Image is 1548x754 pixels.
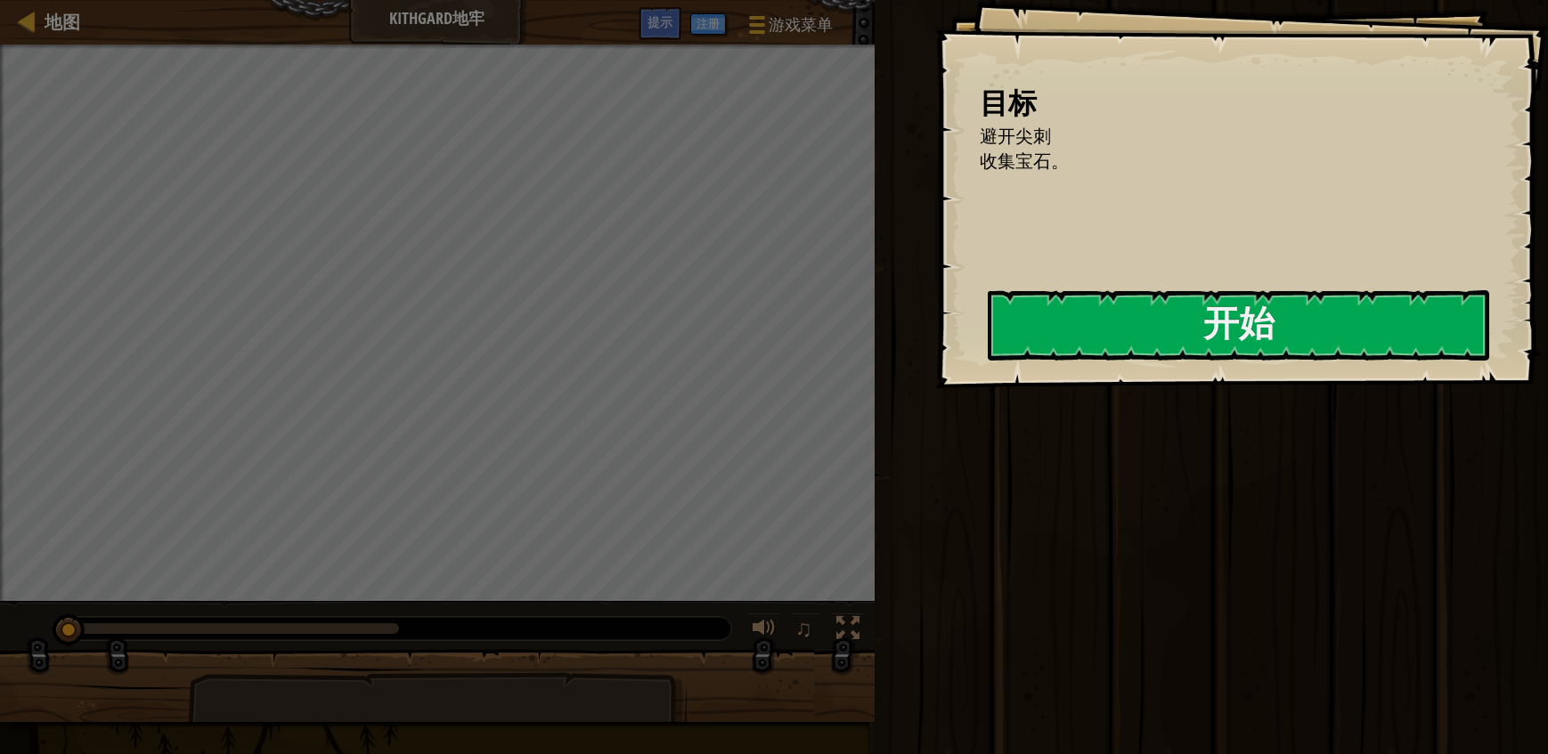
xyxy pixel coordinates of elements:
[746,612,782,649] button: 音量调节
[980,124,1051,148] span: 避开尖刺
[45,10,80,34] span: 地图
[791,612,821,649] button: ♫
[769,13,833,36] span: 游戏菜单
[830,612,866,649] button: 切换全屏
[690,13,726,35] button: 注册
[735,7,843,49] button: 游戏菜单
[980,83,1486,124] div: 目标
[36,10,80,34] a: 地图
[988,290,1489,361] button: 开始
[794,615,812,642] span: ♫
[980,149,1069,173] span: 收集宝石。
[957,124,1481,150] li: 避开尖刺
[648,13,672,30] span: 提示
[957,149,1481,174] li: 收集宝石。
